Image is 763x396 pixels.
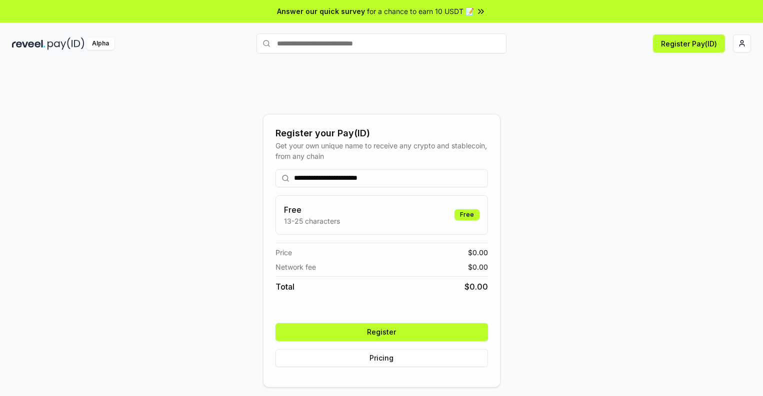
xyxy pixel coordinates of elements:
[275,323,488,341] button: Register
[284,216,340,226] p: 13-25 characters
[275,349,488,367] button: Pricing
[367,6,474,16] span: for a chance to earn 10 USDT 📝
[86,37,114,50] div: Alpha
[284,204,340,216] h3: Free
[454,209,479,220] div: Free
[12,37,45,50] img: reveel_dark
[653,34,725,52] button: Register Pay(ID)
[275,262,316,272] span: Network fee
[275,140,488,161] div: Get your own unique name to receive any crypto and stablecoin, from any chain
[468,262,488,272] span: $ 0.00
[468,247,488,258] span: $ 0.00
[47,37,84,50] img: pay_id
[275,281,294,293] span: Total
[277,6,365,16] span: Answer our quick survey
[275,247,292,258] span: Price
[464,281,488,293] span: $ 0.00
[275,126,488,140] div: Register your Pay(ID)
